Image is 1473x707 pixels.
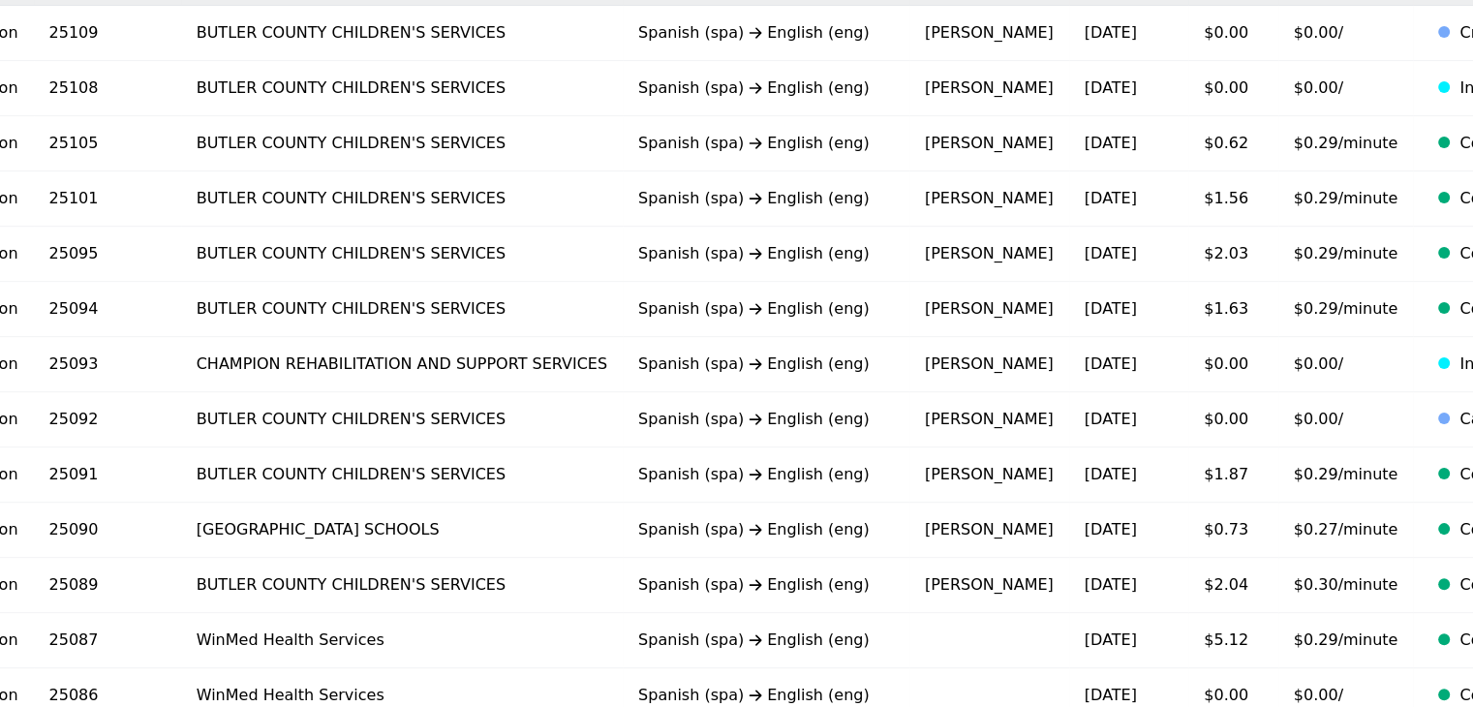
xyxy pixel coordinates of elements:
div: Spanish (spa) English (eng) [638,242,894,265]
td: BUTLER COUNTY CHILDREN'S SERVICES [181,447,623,503]
td: [PERSON_NAME] [909,116,1069,171]
td: BUTLER COUNTY CHILDREN'S SERVICES [181,392,623,447]
td: $1.56 [1188,171,1278,227]
td: BUTLER COUNTY CHILDREN'S SERVICES [181,282,623,337]
span: $0.00/ [1294,354,1343,373]
td: [PERSON_NAME] [909,227,1069,282]
td: $1.63 [1188,282,1278,337]
td: 25094 [34,282,181,337]
div: Spanish (spa) English (eng) [638,684,894,707]
time: [DATE] [1085,354,1137,373]
td: 25101 [34,171,181,227]
div: Spanish (spa) English (eng) [638,297,894,321]
td: 25090 [34,503,181,558]
div: Spanish (spa) English (eng) [638,573,894,597]
time: [DATE] [1085,244,1137,262]
span: $0.29/minute [1294,630,1398,649]
div: Spanish (spa) English (eng) [638,408,894,431]
td: CHAMPION REHABILITATION AND SUPPORT SERVICES [181,337,623,392]
div: Spanish (spa) English (eng) [638,518,894,541]
td: 25091 [34,447,181,503]
td: [PERSON_NAME] [909,6,1069,61]
td: BUTLER COUNTY CHILDREN'S SERVICES [181,558,623,613]
time: [DATE] [1085,23,1137,42]
span: $0.00/ [1294,23,1343,42]
div: Spanish (spa) English (eng) [638,629,894,652]
td: [PERSON_NAME] [909,61,1069,116]
td: BUTLER COUNTY CHILDREN'S SERVICES [181,61,623,116]
div: Spanish (spa) English (eng) [638,353,894,376]
td: BUTLER COUNTY CHILDREN'S SERVICES [181,6,623,61]
td: [PERSON_NAME] [909,392,1069,447]
td: $0.00 [1188,392,1278,447]
time: [DATE] [1085,134,1137,152]
td: 25087 [34,613,181,668]
td: 25105 [34,116,181,171]
time: [DATE] [1085,189,1137,207]
td: 25092 [34,392,181,447]
div: Spanish (spa) English (eng) [638,21,894,45]
span: $0.29/minute [1294,134,1398,152]
td: [PERSON_NAME] [909,447,1069,503]
time: [DATE] [1085,299,1137,318]
span: $0.29/minute [1294,189,1398,207]
span: $0.30/minute [1294,575,1398,594]
span: $0.27/minute [1294,520,1398,538]
div: Spanish (spa) English (eng) [638,187,894,210]
span: $0.00/ [1294,78,1343,97]
td: [PERSON_NAME] [909,503,1069,558]
td: [PERSON_NAME] [909,282,1069,337]
td: $0.62 [1188,116,1278,171]
td: 25109 [34,6,181,61]
td: $0.00 [1188,61,1278,116]
time: [DATE] [1085,575,1137,594]
time: [DATE] [1085,686,1137,704]
time: [DATE] [1085,520,1137,538]
div: Spanish (spa) English (eng) [638,132,894,155]
td: $5.12 [1188,613,1278,668]
td: $2.04 [1188,558,1278,613]
td: 25089 [34,558,181,613]
td: [PERSON_NAME] [909,337,1069,392]
td: BUTLER COUNTY CHILDREN'S SERVICES [181,227,623,282]
td: $2.03 [1188,227,1278,282]
td: [PERSON_NAME] [909,558,1069,613]
time: [DATE] [1085,465,1137,483]
td: BUTLER COUNTY CHILDREN'S SERVICES [181,171,623,227]
span: $0.29/minute [1294,465,1398,483]
time: [DATE] [1085,410,1137,428]
td: [PERSON_NAME] [909,171,1069,227]
td: [GEOGRAPHIC_DATA] SCHOOLS [181,503,623,558]
td: 25095 [34,227,181,282]
td: $0.00 [1188,6,1278,61]
span: $0.00/ [1294,410,1343,428]
td: 25093 [34,337,181,392]
div: Spanish (spa) English (eng) [638,77,894,100]
td: $1.87 [1188,447,1278,503]
span: $0.29/minute [1294,299,1398,318]
span: $0.00/ [1294,686,1343,704]
td: BUTLER COUNTY CHILDREN'S SERVICES [181,116,623,171]
td: 25108 [34,61,181,116]
time: [DATE] [1085,78,1137,97]
td: $0.73 [1188,503,1278,558]
span: $0.29/minute [1294,244,1398,262]
td: WinMed Health Services [181,613,623,668]
time: [DATE] [1085,630,1137,649]
td: $0.00 [1188,337,1278,392]
div: Spanish (spa) English (eng) [638,463,894,486]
